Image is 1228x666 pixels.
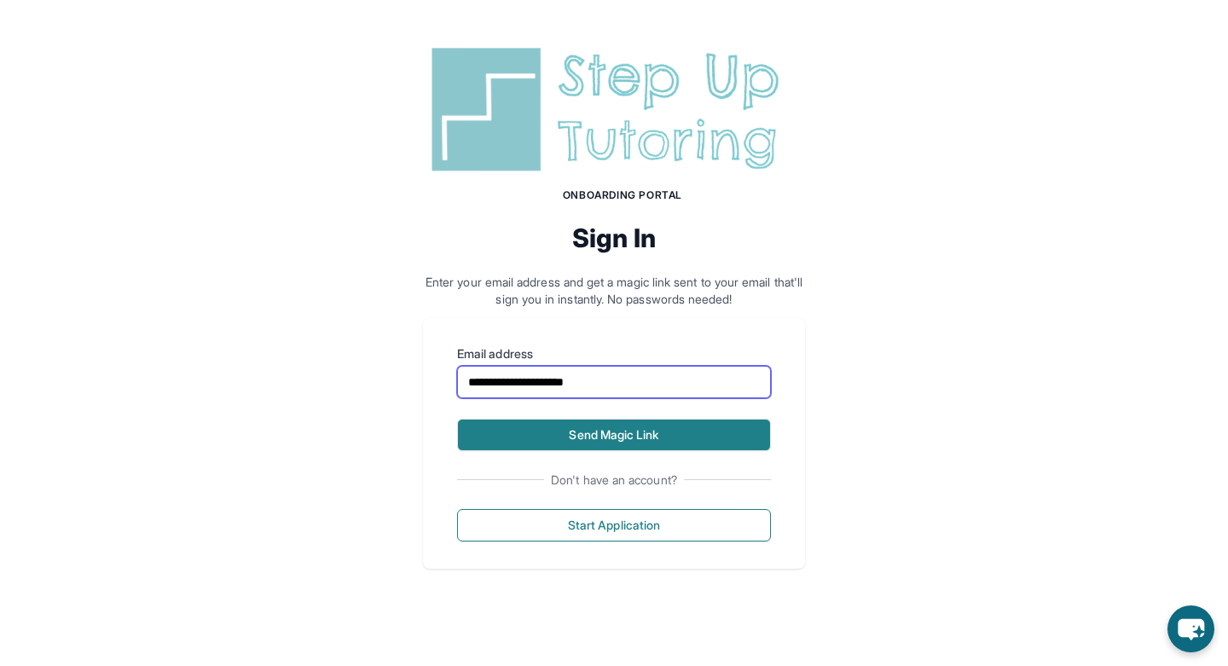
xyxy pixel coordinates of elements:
label: Email address [457,345,771,362]
button: Send Magic Link [457,419,771,451]
h1: Onboarding Portal [440,188,805,202]
img: Step Up Tutoring horizontal logo [423,41,805,178]
h2: Sign In [423,223,805,253]
p: Enter your email address and get a magic link sent to your email that'll sign you in instantly. N... [423,274,805,308]
button: Start Application [457,509,771,541]
button: chat-button [1167,605,1214,652]
span: Don't have an account? [544,472,684,489]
